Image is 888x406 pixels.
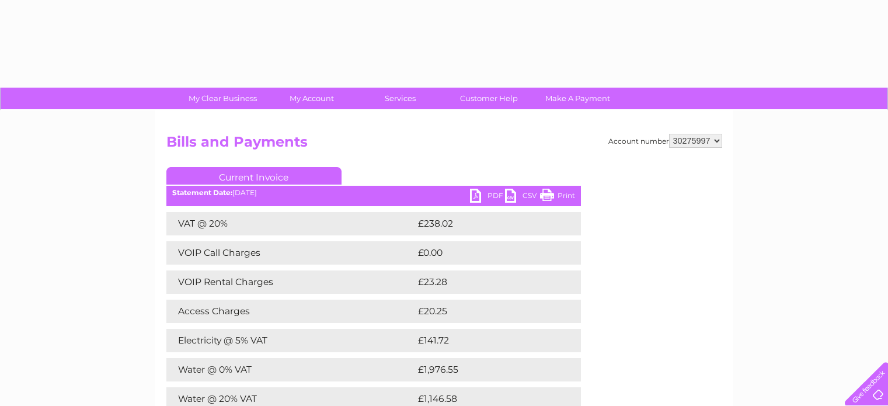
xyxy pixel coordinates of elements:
[470,189,505,206] a: PDF
[166,189,581,197] div: [DATE]
[166,329,415,352] td: Electricity @ 5% VAT
[172,188,232,197] b: Statement Date:
[415,241,554,265] td: £0.00
[415,270,557,294] td: £23.28
[540,189,575,206] a: Print
[166,167,342,185] a: Current Invoice
[505,189,540,206] a: CSV
[530,88,626,109] a: Make A Payment
[175,88,271,109] a: My Clear Business
[415,212,560,235] td: £238.02
[166,270,415,294] td: VOIP Rental Charges
[352,88,448,109] a: Services
[415,329,558,352] td: £141.72
[166,358,415,381] td: Water @ 0% VAT
[415,300,557,323] td: £20.25
[263,88,360,109] a: My Account
[166,241,415,265] td: VOIP Call Charges
[415,358,562,381] td: £1,976.55
[166,300,415,323] td: Access Charges
[166,212,415,235] td: VAT @ 20%
[166,134,722,156] h2: Bills and Payments
[441,88,537,109] a: Customer Help
[608,134,722,148] div: Account number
